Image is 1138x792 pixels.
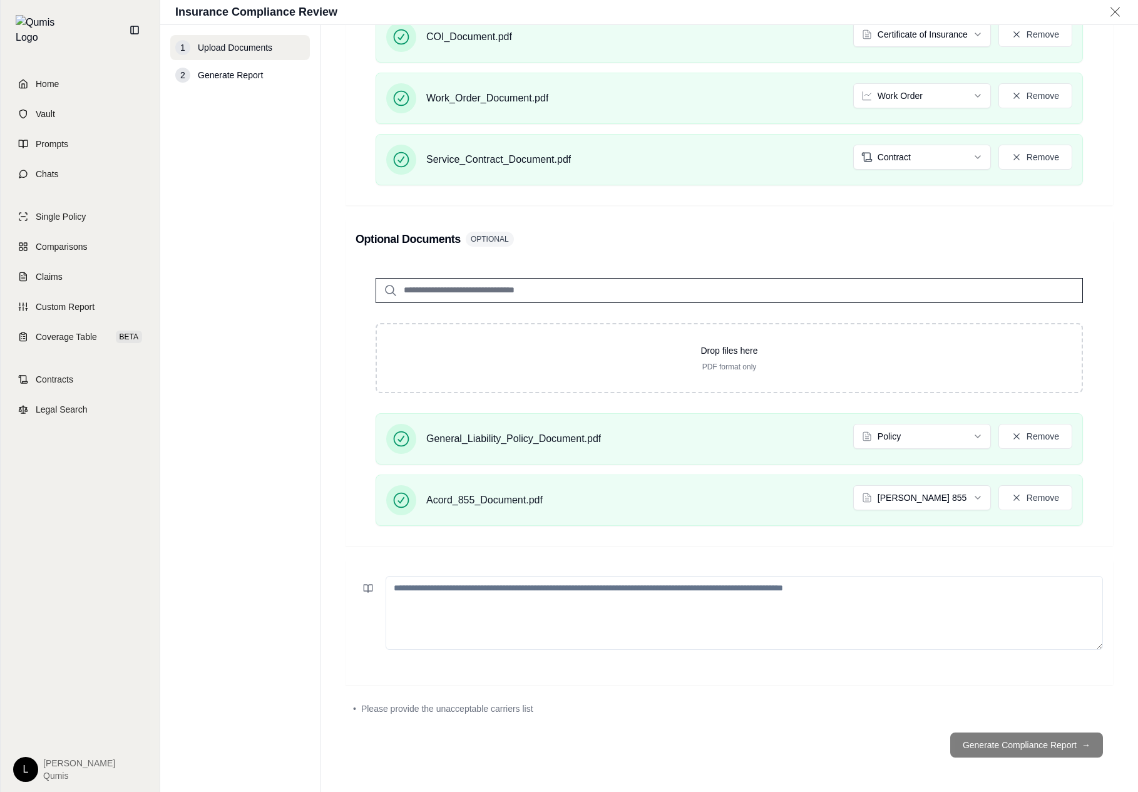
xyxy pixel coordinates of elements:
h3: Optional Documents [356,230,461,248]
span: Legal Search [36,403,88,416]
span: Custom Report [36,301,95,313]
button: Collapse sidebar [125,20,145,40]
span: General_Liability_Policy_Document.pdf [426,431,601,446]
div: 2 [175,68,190,83]
div: 1 [175,40,190,55]
span: Generate Report [198,69,263,81]
button: Remove [998,83,1072,108]
span: Service_Contract_Document.pdf [426,152,571,167]
span: • [353,702,356,715]
span: Please provide the unacceptable carriers list [361,702,533,715]
span: Single Policy [36,210,86,223]
a: Custom Report [8,293,152,321]
a: Prompts [8,130,152,158]
img: Qumis Logo [16,15,63,45]
div: L [13,757,38,782]
span: OPTIONAL [466,232,514,247]
a: Chats [8,160,152,188]
a: Coverage TableBETA [8,323,152,351]
span: Contracts [36,373,73,386]
span: COI_Document.pdf [426,29,512,44]
span: BETA [116,331,142,343]
span: Prompts [36,138,68,150]
span: Acord_855_Document.pdf [426,493,543,508]
span: Claims [36,270,63,283]
span: Upload Documents [198,41,272,54]
p: PDF format only [397,362,1062,372]
h1: Insurance Compliance Review [175,3,337,21]
span: Vault [36,108,55,120]
a: Legal Search [8,396,152,423]
span: [PERSON_NAME] [43,757,115,769]
button: Remove [998,145,1072,170]
a: Home [8,70,152,98]
a: Comparisons [8,233,152,260]
span: Comparisons [36,240,87,253]
button: Remove [998,485,1072,510]
span: Home [36,78,59,90]
span: Qumis [43,769,115,782]
p: Drop files here [397,344,1062,357]
span: Chats [36,168,59,180]
a: Contracts [8,366,152,393]
button: Remove [998,22,1072,47]
a: Single Policy [8,203,152,230]
a: Vault [8,100,152,128]
span: Coverage Table [36,331,97,343]
span: Work_Order_Document.pdf [426,91,548,106]
button: Remove [998,424,1072,449]
a: Claims [8,263,152,291]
